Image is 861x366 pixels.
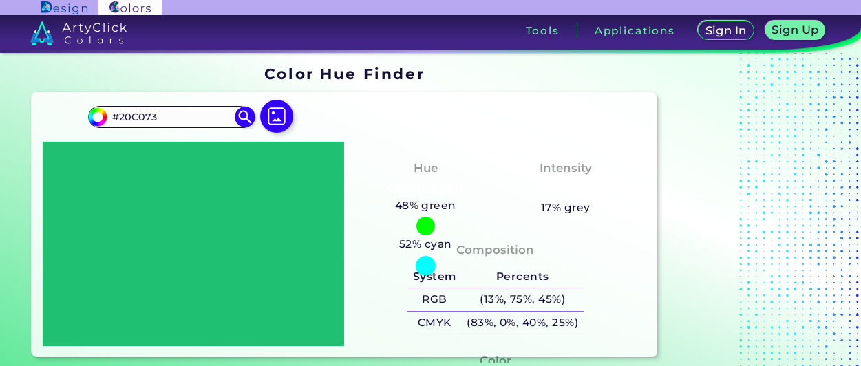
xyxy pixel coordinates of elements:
h4: Intensity [540,158,592,178]
h3: Applications [595,25,675,36]
h5: CMYK [407,312,461,334]
h5: System [407,265,461,288]
iframe: Advertisement [663,60,835,363]
h3: Green-Cyan [382,180,469,197]
img: icon search [235,107,255,127]
h4: Composition [456,240,534,260]
h3: Moderate [529,180,602,197]
img: logo_artyclick_colors_white.svg [30,21,127,45]
h4: Hue [414,158,438,178]
input: type color.. [107,108,235,127]
h5: (13%, 75%, 45%) [461,288,583,311]
h1: Color Hue Finder [264,63,425,84]
h5: Sign Up [774,25,816,35]
img: icon picture [260,100,293,133]
h3: Tools [526,25,560,36]
a: Sign Up [768,22,823,39]
h5: 17% grey [541,199,591,217]
a: Sign In [701,22,752,39]
h5: (83%, 0%, 40%, 25%) [461,312,583,334]
h5: Percents [461,265,583,288]
h5: RGB [407,288,461,311]
h5: 48% green [390,197,462,215]
img: ArtyClick Design logo [41,1,87,14]
h5: Sign In [707,25,745,36]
